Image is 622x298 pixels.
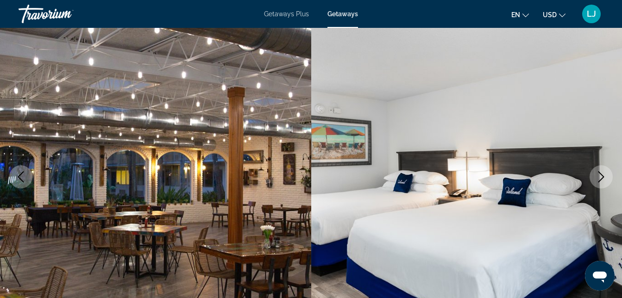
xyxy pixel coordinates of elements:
button: Change language [511,8,529,21]
a: Getaways Plus [264,10,309,18]
button: Next image [590,165,613,188]
button: User Menu [579,4,603,24]
button: Change currency [543,8,565,21]
span: LJ [587,9,596,19]
span: USD [543,11,557,19]
span: en [511,11,520,19]
button: Previous image [9,165,32,188]
a: Getaways [327,10,358,18]
iframe: Button to launch messaging window [585,261,615,291]
a: Travorium [19,2,111,26]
